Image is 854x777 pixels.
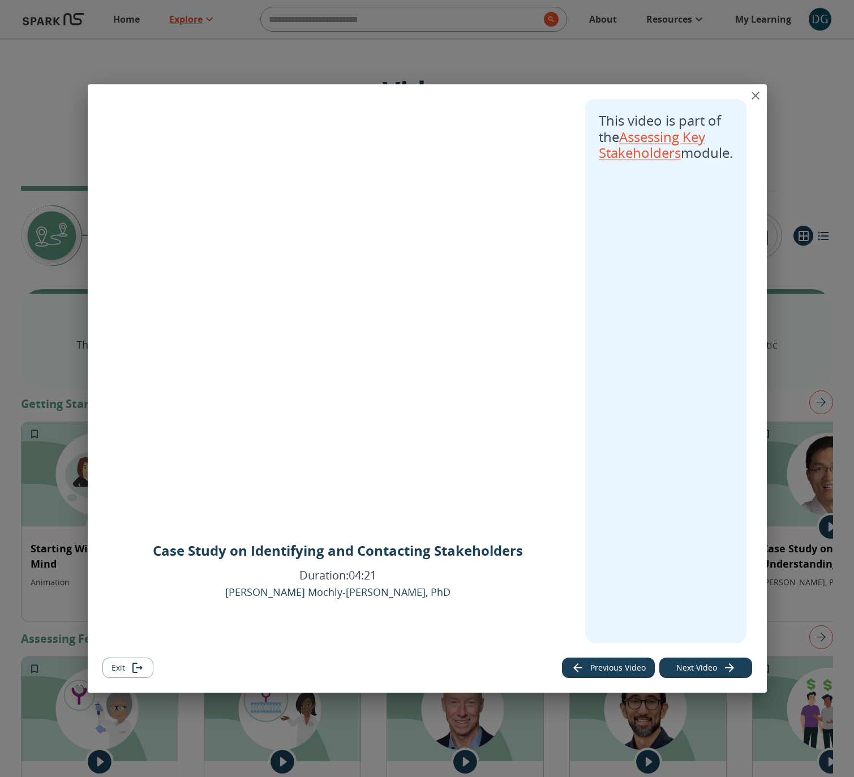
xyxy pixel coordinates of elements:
[659,658,752,679] button: Next video
[153,540,523,561] p: Case Study on Identifying and Contacting Stakeholders
[299,568,376,583] p: Duration: 04:21
[744,84,767,107] button: close
[599,127,705,162] a: Assessing Key Stakeholders
[599,113,733,161] p: This video is part of the module.
[225,584,450,600] p: [PERSON_NAME] Mochly-[PERSON_NAME], PhD
[102,658,153,679] button: Exit
[562,658,655,679] button: Previous video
